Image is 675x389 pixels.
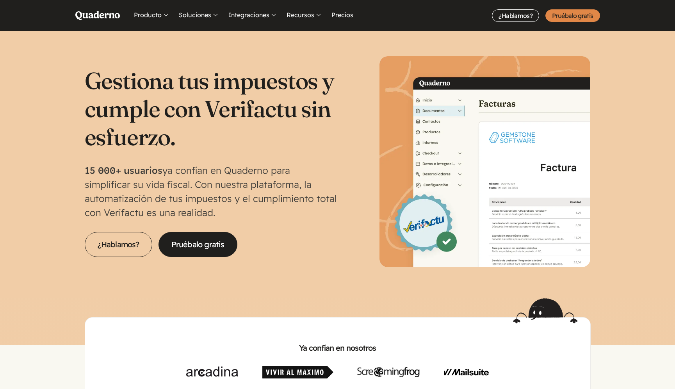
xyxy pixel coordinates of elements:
a: Pruébalo gratis [159,232,237,257]
img: Arcadina.com [186,366,238,378]
h1: Gestiona tus impuestos y cumple con Verifactu sin esfuerzo. [85,66,338,151]
a: ¿Hablamos? [492,9,539,22]
a: Pruébalo gratis [545,9,600,22]
img: Mailsuite [444,366,489,378]
strong: 15 000+ usuarios [85,164,162,176]
p: ya confían en Quaderno para simplificar su vida fiscal. Con nuestra plataforma, la automatización... [85,163,338,219]
img: Interfaz de Quaderno mostrando la página Factura con el distintivo Verifactu [379,56,590,267]
h2: Ya confían en nosotros [98,343,578,353]
img: Screaming Frog [357,366,420,378]
a: ¿Hablamos? [85,232,152,257]
img: Vivir al Máximo [262,366,333,378]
